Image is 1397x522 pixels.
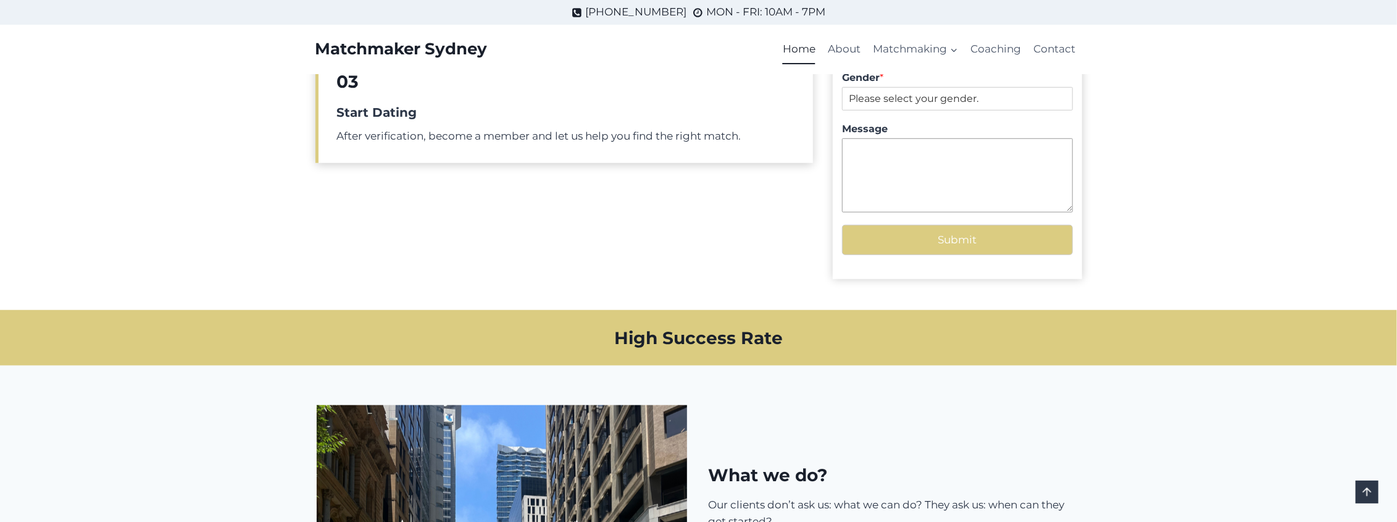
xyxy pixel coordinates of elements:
a: Scroll to top [1356,481,1378,503]
span: [PHONE_NUMBER] [585,4,686,20]
a: Home [777,35,822,64]
h5: Start Dating [337,103,795,122]
h2: What we do? [709,462,1082,488]
button: Child menu of Matchmaking [867,35,964,64]
label: Message [842,123,1072,136]
a: Coaching [964,35,1027,64]
h2: 03 [337,69,795,95]
a: [PHONE_NUMBER] [572,4,686,20]
a: Contact [1027,35,1082,64]
a: About [822,35,867,64]
button: Submit [842,225,1072,255]
span: MON - FRI: 10AM - 7PM [706,4,825,20]
p: After verification, become a member and let us help you find the right match. [337,128,795,145]
nav: Primary [777,35,1082,64]
label: Gender [842,72,1072,85]
a: Matchmaker Sydney [315,40,488,59]
h2: High Success Rate [315,325,1082,351]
